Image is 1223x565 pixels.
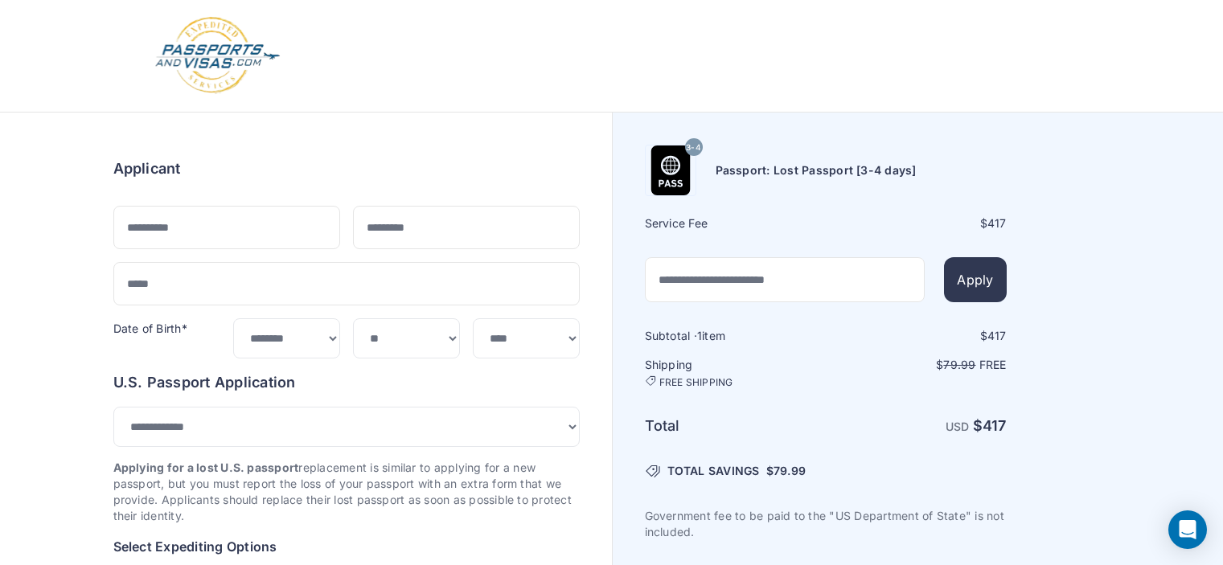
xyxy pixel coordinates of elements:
strong: Applying for a lost U.S. passport [113,461,299,474]
img: Product Name [646,145,696,195]
div: Open Intercom Messenger [1168,510,1207,549]
span: USD [946,420,970,433]
span: 1 [697,329,702,342]
h6: Subtotal · item [645,328,824,344]
div: $ [827,215,1007,231]
span: 79.99 [943,358,975,371]
strong: $ [973,417,1007,434]
span: 417 [987,216,1007,230]
span: 3-4 [686,137,701,158]
p: $ [827,357,1007,373]
span: 417 [983,417,1007,434]
h6: Shipping [645,357,824,389]
span: 79.99 [774,464,806,477]
h6: Applicant [113,158,181,180]
p: replacement is similar to applying for a new passport, but you must report the loss of your passp... [113,460,580,524]
h6: Total [645,415,824,437]
img: Logo [154,16,281,96]
div: $ [827,328,1007,344]
span: 417 [987,329,1007,342]
p: Government fee to be paid to the "US Department of State" is not included. [645,508,1007,540]
span: $ [766,463,806,479]
button: Apply [944,257,1006,302]
h6: Select Expediting Options [113,537,580,556]
span: TOTAL SAVINGS [667,463,760,479]
h6: Passport: Lost Passport [3-4 days] [716,162,917,178]
span: Free [979,358,1007,371]
h6: U.S. Passport Application [113,371,580,394]
h6: Service Fee [645,215,824,231]
span: FREE SHIPPING [659,376,733,389]
label: Date of Birth* [113,321,187,335]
